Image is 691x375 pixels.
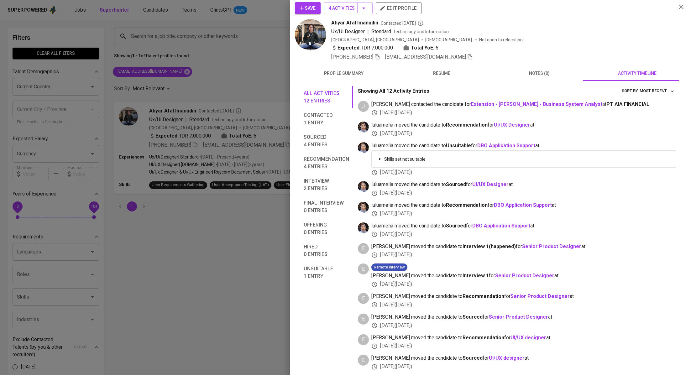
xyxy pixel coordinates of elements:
[381,20,424,26] span: Contacted [DATE]
[463,314,483,320] b: Sourced
[446,143,471,148] b: Unsuitable
[304,199,349,214] span: Final interview 0 entries
[381,4,416,12] span: edit profile
[304,243,349,258] span: Hired 0 entries
[479,37,523,43] p: Not open to relocation
[446,223,466,229] b: Sourced
[295,19,326,50] img: d303284bfb405cce7b15506fd3389120.jpg
[371,202,676,209] span: luluamelia moved the candidate to for at
[495,273,554,279] a: Senior Product Designer
[329,4,368,12] span: 4 Activities
[371,29,391,34] span: Stendard
[489,314,548,320] a: Senior Product Designer
[358,222,369,233] img: lulu@glints.com
[371,334,676,341] span: [PERSON_NAME] moved the candidate to for at
[331,37,419,43] div: [GEOGRAPHIC_DATA], [GEOGRAPHIC_DATA]
[472,181,509,187] a: UI/UX Designer
[463,293,504,299] b: Recommendation
[304,265,349,280] span: Unsuitable 1 entry
[371,210,676,217] div: [DATE] ( [DATE] )
[411,44,434,52] b: Total YoE:
[592,70,682,77] span: activity timeline
[393,29,449,34] span: Technology and Information
[358,314,369,325] div: E
[494,70,584,77] span: notes (0)
[358,355,369,366] div: E
[304,90,349,105] span: All activities 12 entries
[371,264,407,270] span: Remote interview
[494,122,530,128] a: UI/UX Designer
[358,87,429,95] p: Showing All 12 Activity Entries
[371,281,676,288] div: [DATE] ( [DATE] )
[522,243,581,249] a: Senior Product Designer
[477,143,535,148] a: DBO Application Support
[371,301,676,309] div: [DATE] ( [DATE] )
[371,322,676,329] div: [DATE] ( [DATE] )
[396,70,487,77] span: resume
[371,314,676,321] span: [PERSON_NAME] moved the candidate to for at
[371,101,676,108] span: [PERSON_NAME] contacted the candidate for at
[417,20,424,26] svg: By Batam recruiter
[331,29,365,34] span: Ux/Ui Designer
[358,122,369,133] img: lulu@glints.com
[299,70,389,77] span: profile summary
[358,243,369,254] div: E
[446,122,488,128] b: Recommendation
[304,221,349,236] span: Offering 0 entries
[358,181,369,192] img: lulu@glints.com
[304,133,349,148] span: Sourced 4 entries
[446,181,466,187] b: Sourced
[300,4,316,12] span: Save
[371,363,676,370] div: [DATE] ( [DATE] )
[371,142,676,149] span: luluamelia moved the candidate to for at
[324,2,373,14] button: 4 Activities
[371,293,676,300] span: [PERSON_NAME] moved the candidate to for at
[510,335,546,341] a: UI/UX designer
[371,272,676,279] span: [PERSON_NAME] moved the candidate to for at
[331,19,378,27] span: Ahyar Afal Imanudin
[371,243,676,250] span: [PERSON_NAME] moved the candidate to for at
[510,293,570,299] a: Senior Product Designer
[331,44,393,52] div: IDR 7.000.000
[446,202,488,208] b: Recommendation
[338,44,361,52] b: Expected:
[463,355,483,361] b: Sourced
[463,273,489,279] b: Interview 1
[371,222,676,230] span: luluamelia moved the candidate to for at
[371,355,676,362] span: [PERSON_NAME] moved the candidate to for at
[494,202,552,208] a: DBO Application Support
[606,101,649,107] span: PT AIA FINANCIAL
[304,177,349,192] span: Interview 2 entries
[622,88,638,93] span: sort by
[371,190,676,197] div: [DATE] ( [DATE] )
[463,243,516,249] b: Interview 1 ( happened )
[371,169,676,176] div: [DATE] ( [DATE] )
[640,87,674,95] span: Most Recent
[425,37,473,43] span: [DEMOGRAPHIC_DATA]
[358,334,369,345] div: E
[358,101,369,112] div: J
[489,355,525,361] a: UI/UX designer
[371,109,676,117] div: [DATE] ( [DATE] )
[358,202,369,213] img: lulu@glints.com
[376,5,421,10] a: edit profile
[471,101,602,107] a: Extension - [PERSON_NAME] - Business System Analyst
[376,2,421,14] button: edit profile
[371,251,676,258] div: [DATE] ( [DATE] )
[385,54,466,60] span: [EMAIL_ADDRESS][DOMAIN_NAME]
[384,156,671,162] p: Skills set not suitable
[371,231,676,238] div: [DATE] ( [DATE] )
[371,181,676,188] span: luluamelia moved the candidate to for at
[331,54,373,60] span: [PHONE_NUMBER]
[472,223,530,229] a: DBO Application Support
[304,155,349,170] span: Recommendation 4 entries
